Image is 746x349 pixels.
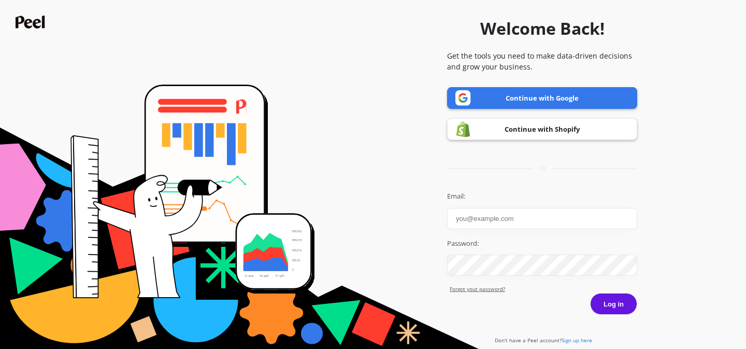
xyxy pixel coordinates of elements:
h1: Welcome Back! [480,16,605,41]
img: Peel [16,16,48,29]
span: Sign up here [562,337,592,344]
img: Google logo [455,90,471,106]
a: Don't have a Peel account?Sign up here [495,337,592,344]
a: Continue with Google [447,87,637,109]
a: Continue with Shopify [447,118,637,140]
div: or [447,164,637,172]
button: Log in [590,293,637,315]
p: Get the tools you need to make data-driven decisions and grow your business. [447,50,637,72]
img: Shopify logo [455,121,471,137]
a: Forgot yout password? [450,285,637,293]
label: Password: [447,239,637,249]
input: you@example.com [447,208,637,229]
label: Email: [447,191,637,202]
